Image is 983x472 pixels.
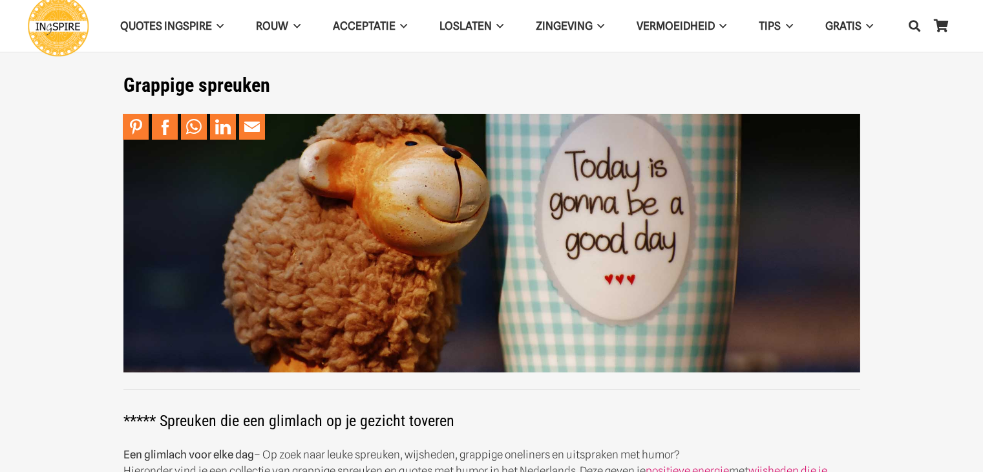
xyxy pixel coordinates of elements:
[593,10,604,42] span: Zingeving Menu
[123,114,860,373] img: Leuke korte spreuken en grappige oneliners gezegden leuke spreuken voor op facebook - grappige qu...
[212,10,224,42] span: QUOTES INGSPIRE Menu
[492,10,503,42] span: Loslaten Menu
[715,10,726,42] span: VERMOEIDHEID Menu
[743,10,809,43] a: TIPSTIPS Menu
[620,10,743,43] a: VERMOEIDHEIDVERMOEIDHEID Menu
[104,10,240,43] a: QUOTES INGSPIREQUOTES INGSPIRE Menu
[520,10,620,43] a: ZingevingZingeving Menu
[333,19,396,32] span: Acceptatie
[825,19,861,32] span: GRATIS
[759,19,781,32] span: TIPS
[120,19,212,32] span: QUOTES INGSPIRE
[317,10,423,43] a: AcceptatieAcceptatie Menu
[536,19,593,32] span: Zingeving
[902,10,927,42] a: Zoeken
[861,10,873,42] span: GRATIS Menu
[396,10,407,42] span: Acceptatie Menu
[288,10,300,42] span: ROUW Menu
[256,19,288,32] span: ROUW
[123,448,254,461] strong: Een glimlach voor elke dag
[123,74,860,97] h1: Grappige spreuken
[781,10,792,42] span: TIPS Menu
[809,10,889,43] a: GRATISGRATIS Menu
[423,10,520,43] a: LoslatenLoslaten Menu
[123,395,860,430] h2: ***** Spreuken die een glimlach op je gezicht toveren
[240,10,316,43] a: ROUWROUW Menu
[439,19,492,32] span: Loslaten
[637,19,715,32] span: VERMOEIDHEID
